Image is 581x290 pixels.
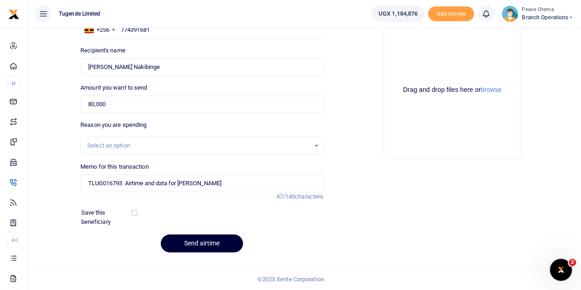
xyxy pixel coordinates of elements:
span: Add money [428,6,474,22]
input: Loading name... [80,58,323,76]
li: M [7,76,20,91]
span: Branch Operations [522,13,574,22]
div: File Uploader [384,21,521,159]
label: Amount you want to send [80,83,147,92]
a: logo-small logo-large logo-large [8,10,19,17]
div: Uganda: +256 [81,22,118,38]
img: logo-small [8,9,19,20]
iframe: Intercom live chat [550,259,572,281]
a: UGX 1,184,876 [372,6,424,22]
div: Drag and drop files here or [388,85,517,94]
li: Ac [7,233,20,248]
input: Enter extra information [80,175,323,192]
span: characters [295,193,323,200]
input: UGX [80,96,323,113]
a: profile-user Peace Otema Branch Operations [502,6,574,22]
input: Enter phone number [80,21,323,39]
img: profile-user [502,6,518,22]
span: 47/140 [276,193,295,200]
li: Wallet ballance [368,6,428,22]
div: +256 [96,25,109,34]
span: Tugende Limited [55,10,104,18]
button: Send airtime [161,234,243,252]
label: Save this beneficiary [81,208,133,226]
label: Memo for this transaction [80,162,149,171]
label: Reason you are spending [80,120,147,130]
span: UGX 1,184,876 [378,9,417,18]
button: browse [481,86,502,93]
span: 2 [569,259,576,266]
small: Peace Otema [522,6,574,14]
div: Select an option [87,141,310,150]
label: Recipient's name [80,46,125,55]
li: Toup your wallet [428,6,474,22]
a: Add money [428,10,474,17]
